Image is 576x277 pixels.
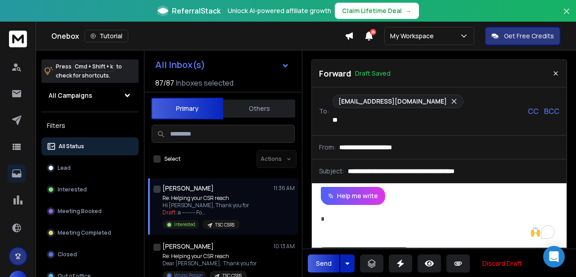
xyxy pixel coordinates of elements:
[370,29,376,35] span: 26
[162,242,214,251] h1: [PERSON_NAME]
[155,77,174,88] span: 87 / 87
[178,209,206,216] span: a ---------- Fo ...
[223,99,295,118] button: Others
[41,137,139,155] button: All Status
[274,185,295,192] p: 11:36 AM
[162,260,257,267] p: Dear [PERSON_NAME], Thank you for
[405,6,412,15] span: →
[41,119,139,132] h3: Filters
[274,243,295,250] p: 10:13 AM
[543,246,565,268] div: Open Intercom Messenger
[73,61,114,72] span: Cmd + Shift + k
[172,5,220,16] span: ReferralStack
[485,27,560,45] button: Get Free Credits
[319,67,351,80] p: Forward
[58,186,87,193] p: Interested
[58,143,84,150] p: All Status
[162,209,177,216] span: Draft:
[319,107,329,116] p: To:
[308,254,339,272] button: Send
[174,221,195,228] p: Interested
[215,222,234,228] p: TSC CSRS
[148,56,297,74] button: All Inbox(s)
[321,187,385,205] button: Help me write
[475,254,529,272] button: Discard Draft
[49,91,92,100] h1: All Campaigns
[390,32,437,41] p: My Workspace
[528,106,539,117] p: CC
[41,224,139,242] button: Meeting Completed
[338,97,447,106] p: [EMAIL_ADDRESS][DOMAIN_NAME]
[41,86,139,104] button: All Campaigns
[58,164,71,172] p: Lead
[561,5,572,27] button: Close banner
[162,195,249,202] p: Re: Helping your CSR reach
[164,155,180,163] label: Select
[41,159,139,177] button: Lead
[155,60,205,69] h1: All Inbox(s)
[41,181,139,199] button: Interested
[319,143,336,152] p: From:
[355,69,391,78] p: Draft Saved
[544,106,559,117] p: BCC
[151,98,223,119] button: Primary
[312,205,567,248] div: To enrich screen reader interactions, please activate Accessibility in Grammarly extension settings
[228,6,331,15] p: Unlock AI-powered affiliate growth
[56,62,122,80] p: Press to check for shortcuts.
[58,229,111,236] p: Meeting Completed
[504,32,554,41] p: Get Free Credits
[41,202,139,220] button: Meeting Booked
[85,30,128,42] button: Tutorial
[41,245,139,263] button: Closed
[319,167,344,176] p: Subject:
[162,202,249,209] p: Hi [PERSON_NAME], Thank you for
[162,253,257,260] p: Re: Helping your CSR reach
[58,251,77,258] p: Closed
[176,77,234,88] h3: Inboxes selected
[335,3,419,19] button: Claim Lifetime Deal→
[51,30,345,42] div: Onebox
[162,184,214,193] h1: [PERSON_NAME]
[58,208,102,215] p: Meeting Booked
